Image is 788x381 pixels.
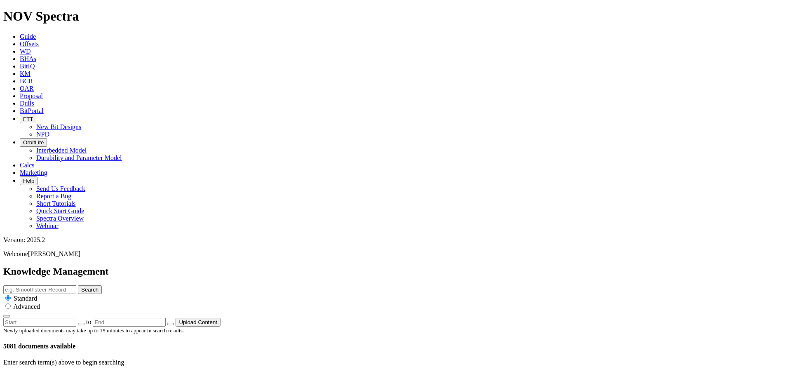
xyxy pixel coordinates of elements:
h1: NOV Spectra [3,9,785,24]
input: Start [3,318,76,327]
a: Calcs [20,162,35,169]
span: OrbitLite [23,139,44,146]
a: Dulls [20,100,34,107]
a: BCR [20,78,33,85]
button: OrbitLite [20,138,47,147]
a: Quick Start Guide [36,207,84,214]
div: Version: 2025.2 [3,236,785,244]
p: Enter search term(s) above to begin searching [3,359,785,366]
a: Guide [20,33,36,40]
a: OAR [20,85,34,92]
span: [PERSON_NAME] [28,250,80,257]
a: Webinar [36,222,59,229]
a: New Bit Designs [36,123,81,130]
button: Upload Content [176,318,220,327]
span: Standard [14,295,37,302]
a: BHAs [20,55,36,62]
input: End [93,318,166,327]
a: NPD [36,131,49,138]
span: Help [23,178,34,184]
a: Send Us Feedback [36,185,85,192]
button: Search [78,285,102,294]
a: Short Tutorials [36,200,76,207]
a: Interbedded Model [36,147,87,154]
span: to [86,318,91,325]
a: WD [20,48,31,55]
span: Advanced [13,303,40,310]
a: Durability and Parameter Model [36,154,122,161]
a: Spectra Overview [36,215,84,222]
input: e.g. Smoothsteer Record [3,285,76,294]
a: BitIQ [20,63,35,70]
a: KM [20,70,30,77]
h4: 5081 documents available [3,343,785,350]
button: Help [20,176,38,185]
p: Welcome [3,250,785,258]
a: Offsets [20,40,39,47]
a: BitPortal [20,107,44,114]
small: Newly uploaded documents may take up to 15 minutes to appear in search results. [3,327,184,334]
h2: Knowledge Management [3,266,785,277]
a: Proposal [20,92,43,99]
a: Marketing [20,169,47,176]
a: Report a Bug [36,193,71,200]
span: FTT [23,116,33,122]
button: FTT [20,115,36,123]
